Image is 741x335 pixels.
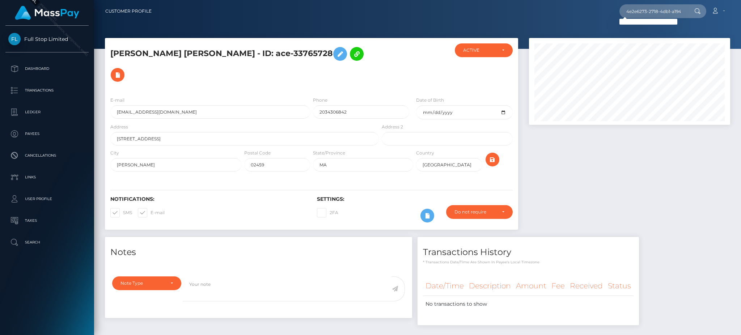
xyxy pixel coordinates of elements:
th: Date/Time [423,276,466,296]
label: Phone [313,97,327,103]
label: E-mail [138,208,165,217]
th: Fee [549,276,567,296]
h6: Settings: [317,196,513,202]
p: Cancellations [8,150,86,161]
p: * Transactions date/time are shown in payee's local timezone [423,259,634,265]
a: Payees [5,125,89,143]
div: Note Type [120,280,165,286]
img: Full Stop Limited [8,33,21,45]
label: Postal Code [244,150,271,156]
label: Date of Birth [416,97,444,103]
p: Dashboard [8,63,86,74]
h5: [PERSON_NAME] [PERSON_NAME] - ID: ace-33765728 [110,43,375,85]
p: Search [8,237,86,248]
a: Transactions [5,81,89,99]
label: Country [416,150,434,156]
div: Do not require [454,209,496,215]
button: ACTIVE [455,43,513,57]
label: SMS [110,208,132,217]
span: Full Stop Limited [5,36,89,42]
th: Status [605,276,634,296]
th: Description [466,276,513,296]
p: Links [8,172,86,183]
th: Received [567,276,605,296]
img: MassPay Logo [15,6,79,20]
label: 2FA [317,208,338,217]
a: Dashboard [5,60,89,78]
label: City [110,150,119,156]
th: Amount [513,276,549,296]
a: Customer Profile [105,4,152,19]
label: Address [110,124,128,130]
p: Ledger [8,107,86,118]
div: ACTIVE [463,47,496,53]
h4: Transactions History [423,246,634,259]
a: Search [5,233,89,251]
button: Do not require [446,205,513,219]
h4: Notes [110,246,407,259]
a: Taxes [5,212,89,230]
label: E-mail [110,97,124,103]
p: User Profile [8,194,86,204]
label: Address 2 [382,124,403,130]
p: Payees [8,128,86,139]
label: State/Province [313,150,345,156]
h6: Notifications: [110,196,306,202]
a: Ledger [5,103,89,121]
a: Cancellations [5,147,89,165]
p: Transactions [8,85,86,96]
p: Taxes [8,215,86,226]
button: Note Type [112,276,181,290]
a: Links [5,168,89,186]
td: No transactions to show [423,296,634,313]
a: User Profile [5,190,89,208]
input: Search... [619,4,687,18]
